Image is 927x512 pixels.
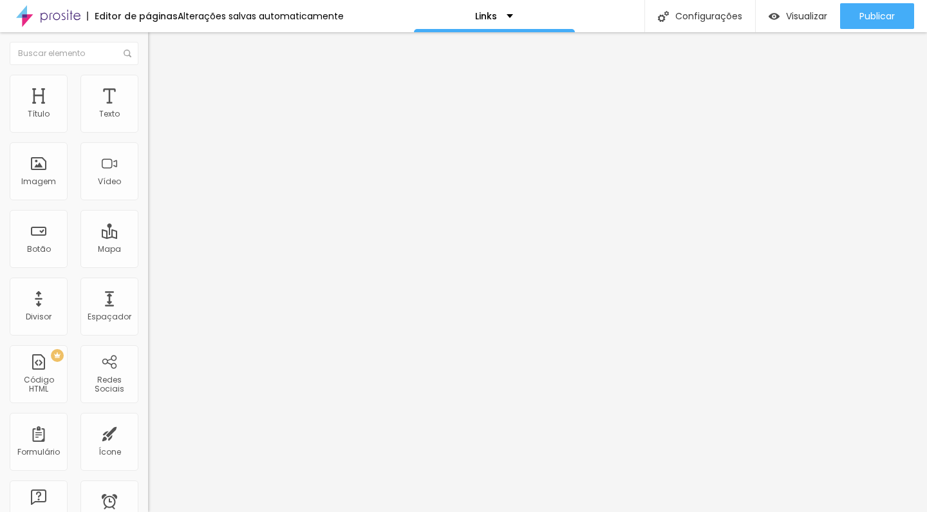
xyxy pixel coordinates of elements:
[769,11,780,22] img: view-1.svg
[859,11,895,21] span: Publicar
[98,245,121,254] div: Mapa
[10,42,138,65] input: Buscar elemento
[786,11,827,21] span: Visualizar
[87,12,178,21] div: Editor de páginas
[27,245,51,254] div: Botão
[17,448,60,457] div: Formulário
[98,448,121,457] div: Ícone
[28,109,50,119] div: Título
[840,3,914,29] button: Publicar
[13,375,64,394] div: Código HTML
[84,375,135,394] div: Redes Sociais
[124,50,131,57] img: Icone
[178,12,344,21] div: Alterações salvas automaticamente
[475,12,497,21] p: Links
[88,312,131,321] div: Espaçador
[99,109,120,119] div: Texto
[756,3,840,29] button: Visualizar
[26,312,51,321] div: Divisor
[98,177,121,186] div: Vídeo
[658,11,669,22] img: Icone
[21,177,56,186] div: Imagem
